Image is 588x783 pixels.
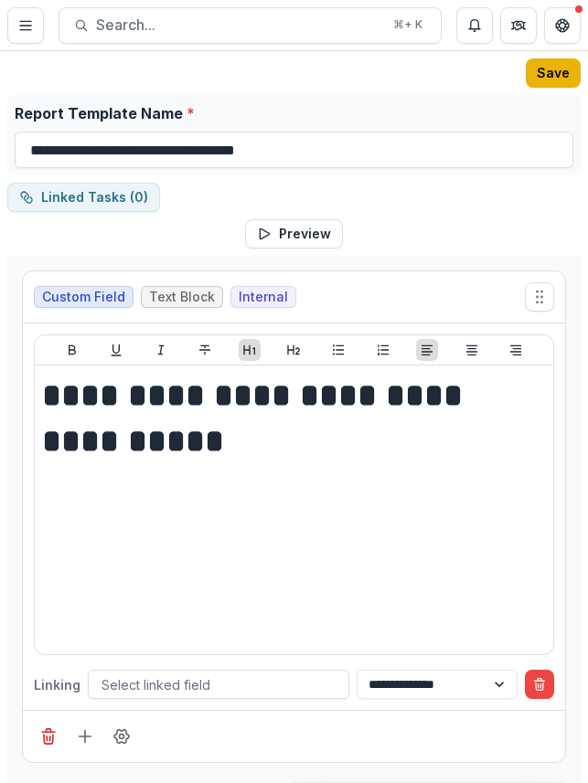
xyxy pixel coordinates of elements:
button: Get Help [544,7,581,44]
button: Toggle Menu [7,7,44,44]
button: Heading 2 [283,339,305,361]
button: Bullet List [327,339,349,361]
button: dependent-tasks [7,183,160,212]
button: Underline [105,339,127,361]
button: Field Settings [107,722,136,751]
button: Notifications [456,7,493,44]
button: Strike [194,339,216,361]
button: Preview [245,219,343,249]
button: Save [526,58,581,88]
span: Text Block [149,290,215,305]
div: ⌘ + K [390,15,426,35]
span: Internal [239,290,288,305]
button: Search... [59,7,442,44]
label: Report Template Name [15,102,562,124]
button: Heading 1 [239,339,261,361]
button: Partners [500,7,537,44]
p: Linking [34,675,80,694]
button: Align Left [416,339,438,361]
span: Custom Field [42,290,125,305]
button: Bold [61,339,83,361]
button: Italicize [150,339,172,361]
button: Delete condition [525,670,554,699]
button: Align Center [461,339,483,361]
button: Ordered List [372,339,394,361]
button: Move field [525,282,554,312]
span: Search... [96,16,382,34]
button: Align Right [505,339,527,361]
button: Add field [70,722,100,751]
button: Delete field [34,722,63,751]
